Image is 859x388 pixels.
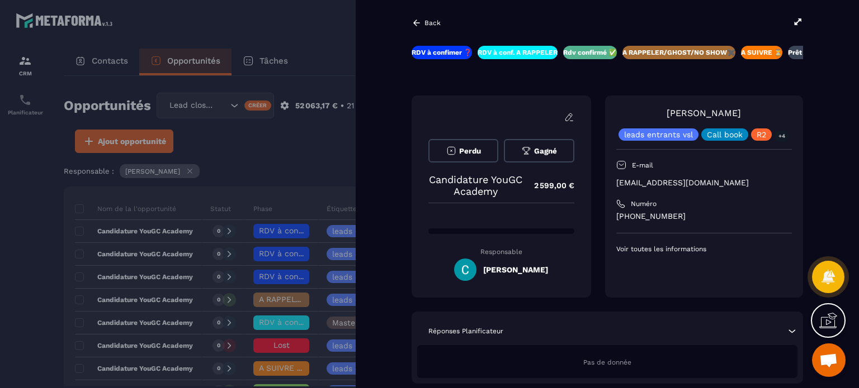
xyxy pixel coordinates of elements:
p: 2 599,00 € [523,175,574,197]
p: Numéro [631,199,657,208]
p: [EMAIL_ADDRESS][DOMAIN_NAME] [616,178,792,188]
p: +4 [775,130,789,142]
p: R2 [757,131,766,138]
p: RDV à confimer ❓ [412,48,472,57]
button: Perdu [428,139,498,162]
span: Pas de donnée [583,358,631,366]
span: Gagné [534,147,557,155]
p: RDV à conf. A RAPPELER [478,48,558,57]
p: Voir toutes les informations [616,245,792,253]
p: A RAPPELER/GHOST/NO SHOW✖️ [622,48,735,57]
p: Candidature YouGC Academy [428,174,523,197]
p: Responsable [428,248,574,256]
span: Perdu [459,147,481,155]
p: Prêt à acheter 🎰 [788,48,844,57]
h5: [PERSON_NAME] [483,265,548,274]
a: [PERSON_NAME] [667,108,741,118]
p: A SUIVRE ⏳ [741,48,782,57]
p: Rdv confirmé ✅ [563,48,617,57]
div: Ouvrir le chat [812,343,846,377]
p: E-mail [632,161,653,170]
p: Back [424,19,441,27]
p: leads entrants vsl [624,131,693,138]
p: [PHONE_NUMBER] [616,211,792,222]
p: Réponses Planificateur [428,327,503,336]
p: Call book [707,131,743,138]
button: Gagné [504,139,574,162]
